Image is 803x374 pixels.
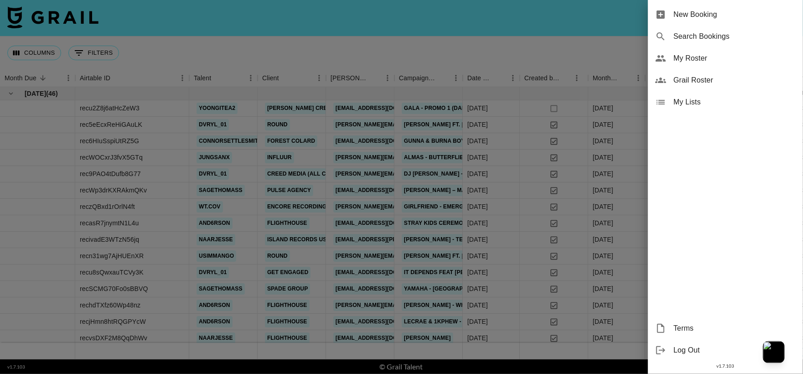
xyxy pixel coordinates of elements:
span: Grail Roster [673,75,796,86]
div: Terms [648,317,803,339]
div: My Roster [648,47,803,69]
span: Search Bookings [673,31,796,42]
div: My Lists [648,91,803,113]
span: Log Out [673,345,796,356]
div: v 1.7.103 [648,361,803,371]
span: My Lists [673,97,796,108]
span: My Roster [673,53,796,64]
span: Terms [673,323,796,334]
div: Log Out [648,339,803,361]
div: Search Bookings [648,26,803,47]
div: New Booking [648,4,803,26]
div: Grail Roster [648,69,803,91]
span: New Booking [673,9,796,20]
